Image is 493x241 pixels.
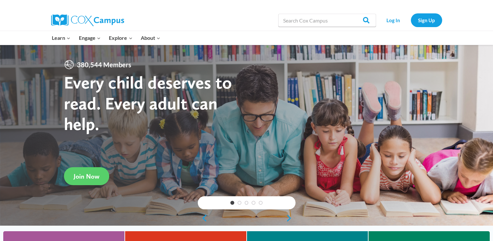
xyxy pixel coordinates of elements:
div: content slider buttons [198,212,296,225]
span: Explore [109,34,132,42]
a: Log In [379,13,408,27]
a: 2 [238,201,241,205]
nav: Secondary Navigation [379,13,442,27]
span: Join Now [74,172,99,180]
a: next [286,214,296,222]
nav: Primary Navigation [48,31,165,45]
strong: Every child deserves to read. Every adult can help. [64,72,232,134]
input: Search Cox Campus [278,14,376,27]
a: previous [198,214,208,222]
span: 380,544 Members [74,59,134,70]
span: Learn [52,34,70,42]
span: Engage [79,34,101,42]
a: 5 [259,201,263,205]
img: Cox Campus [51,14,124,26]
a: 3 [245,201,249,205]
a: Join Now [64,167,109,185]
span: About [141,34,160,42]
a: Sign Up [411,13,442,27]
a: 1 [230,201,234,205]
a: 4 [252,201,255,205]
